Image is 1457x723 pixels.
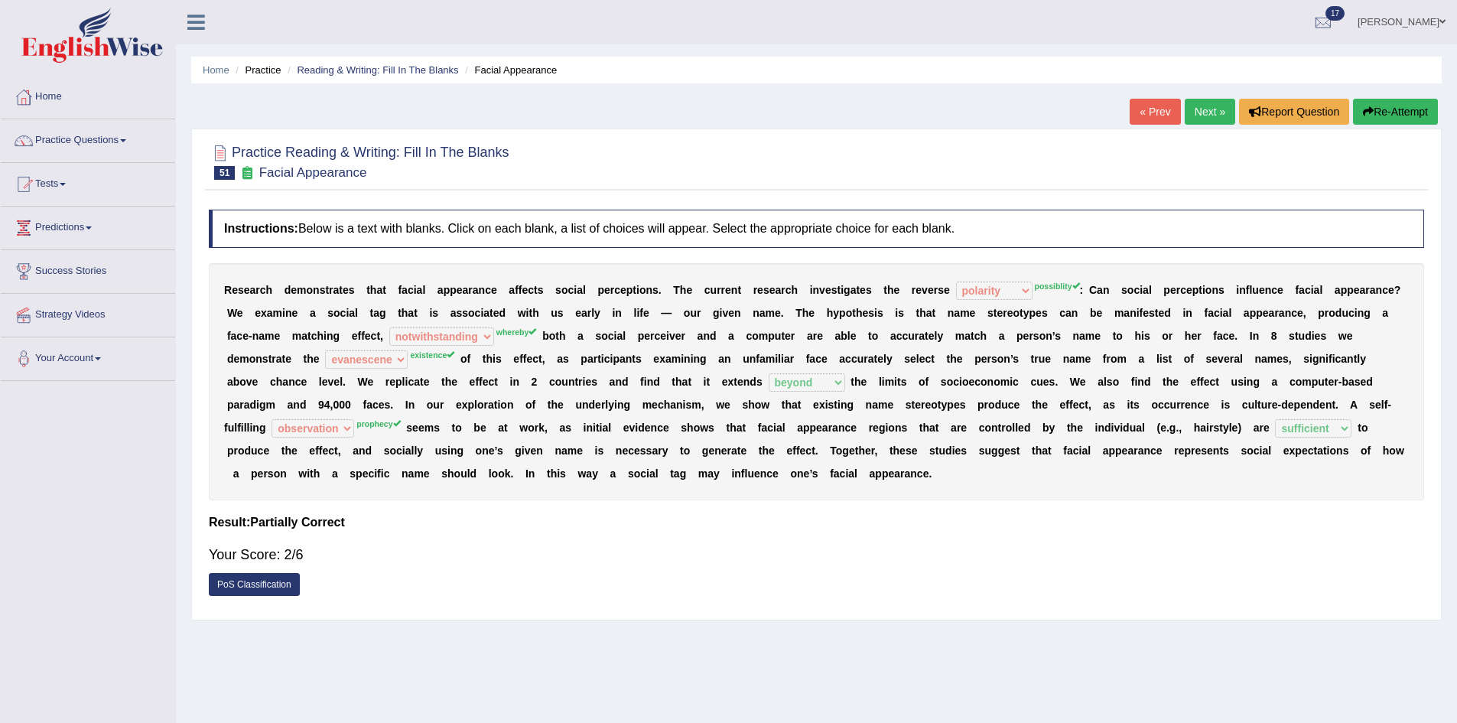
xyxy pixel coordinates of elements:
[515,284,519,296] b: f
[844,284,850,296] b: g
[1239,99,1349,125] button: Report Question
[1314,284,1320,296] b: a
[766,307,775,319] b: m
[285,284,291,296] b: d
[370,307,374,319] b: t
[528,307,532,319] b: t
[583,284,586,296] b: l
[1202,284,1205,296] b: i
[839,307,846,319] b: p
[831,284,837,296] b: s
[636,284,639,296] b: i
[1265,284,1272,296] b: n
[1360,284,1366,296] b: a
[1090,307,1097,319] b: b
[462,307,468,319] b: s
[1246,284,1250,296] b: f
[928,284,934,296] b: e
[370,284,377,296] b: h
[795,307,802,319] b: T
[1220,307,1223,319] b: i
[895,307,898,319] b: i
[522,284,528,296] b: e
[944,284,950,296] b: e
[728,307,734,319] b: e
[1133,284,1140,296] b: c
[994,307,997,319] b: t
[456,307,462,319] b: s
[1089,284,1097,296] b: C
[1042,307,1048,319] b: s
[802,307,809,319] b: h
[237,307,243,319] b: e
[1080,284,1084,296] b: :
[1,294,175,332] a: Strategy Videos
[1143,284,1149,296] b: a
[1182,307,1185,319] b: i
[643,307,649,319] b: e
[499,307,506,319] b: d
[948,307,955,319] b: n
[926,307,932,319] b: a
[769,284,776,296] b: e
[661,307,672,319] b: —
[555,284,561,296] b: s
[1186,284,1192,296] b: e
[775,284,781,296] b: a
[329,284,333,296] b: r
[398,284,402,296] b: f
[850,284,857,296] b: a
[255,284,259,296] b: r
[1204,307,1208,319] b: f
[757,284,763,296] b: e
[1305,284,1311,296] b: c
[1,119,175,158] a: Practice Questions
[519,284,522,296] b: f
[577,284,583,296] b: a
[646,284,652,296] b: n
[633,307,636,319] b: l
[1,337,175,376] a: Your Account
[1065,307,1072,319] b: a
[292,307,298,319] b: e
[1185,99,1235,125] a: Next »
[1388,284,1394,296] b: e
[568,284,574,296] b: c
[437,284,444,296] b: a
[1319,284,1322,296] b: l
[813,284,820,296] b: n
[659,284,662,296] b: .
[1192,284,1199,296] b: p
[444,284,450,296] b: p
[267,307,273,319] b: a
[1365,284,1369,296] b: r
[1335,284,1341,296] b: a
[954,307,960,319] b: a
[1163,284,1170,296] b: p
[626,284,633,296] b: p
[856,284,860,296] b: t
[1035,282,1080,291] sup: possiblity
[320,284,326,296] b: s
[1,250,175,288] a: Success Stories
[414,307,418,319] b: t
[282,307,285,319] b: i
[558,307,564,319] b: s
[574,284,577,296] b: i
[833,307,839,319] b: y
[934,284,938,296] b: r
[1149,284,1152,296] b: l
[333,284,340,296] b: a
[581,307,587,319] b: a
[1353,99,1438,125] button: Re-Attempt
[232,284,238,296] b: e
[273,307,282,319] b: m
[528,284,534,296] b: c
[633,284,636,296] b: t
[250,284,256,296] b: a
[1236,284,1239,296] b: i
[636,307,639,319] b: i
[731,284,738,296] b: n
[463,284,469,296] b: a
[866,284,872,296] b: s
